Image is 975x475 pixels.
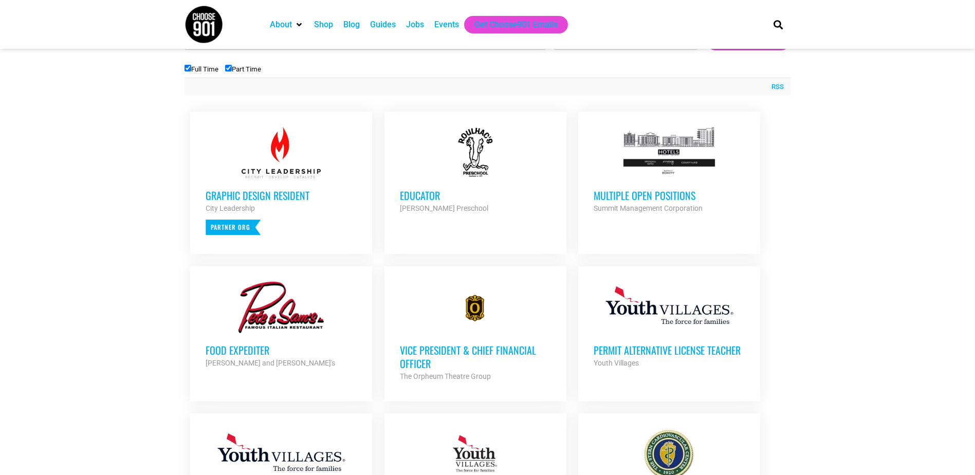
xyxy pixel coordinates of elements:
[400,372,491,380] strong: The Orpheum Theatre Group
[225,65,232,71] input: Part Time
[594,359,639,367] strong: Youth Villages
[190,266,372,385] a: Food Expediter [PERSON_NAME] and [PERSON_NAME]'s
[578,112,760,230] a: Multiple Open Positions Summit Management Corporation
[206,359,335,367] strong: [PERSON_NAME] and [PERSON_NAME]'s
[384,112,566,230] a: Educator [PERSON_NAME] Preschool
[206,343,357,357] h3: Food Expediter
[265,16,756,33] nav: Main nav
[270,19,292,31] a: About
[225,65,261,73] label: Part Time
[766,82,784,92] a: RSS
[400,189,551,202] h3: Educator
[594,189,745,202] h3: Multiple Open Positions
[343,19,360,31] a: Blog
[594,343,745,357] h3: Permit Alternative License Teacher
[400,204,488,212] strong: [PERSON_NAME] Preschool
[474,19,558,31] a: Get Choose901 Emails
[206,220,261,235] p: Partner Org
[265,16,309,33] div: About
[314,19,333,31] a: Shop
[190,112,372,250] a: Graphic Design Resident City Leadership Partner Org
[185,65,191,71] input: Full Time
[384,266,566,398] a: Vice President & Chief Financial Officer The Orpheum Theatre Group
[434,19,459,31] a: Events
[206,204,255,212] strong: City Leadership
[769,16,786,33] div: Search
[370,19,396,31] a: Guides
[185,65,218,73] label: Full Time
[400,343,551,370] h3: Vice President & Chief Financial Officer
[406,19,424,31] a: Jobs
[206,189,357,202] h3: Graphic Design Resident
[594,204,703,212] strong: Summit Management Corporation
[578,266,760,385] a: Permit Alternative License Teacher Youth Villages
